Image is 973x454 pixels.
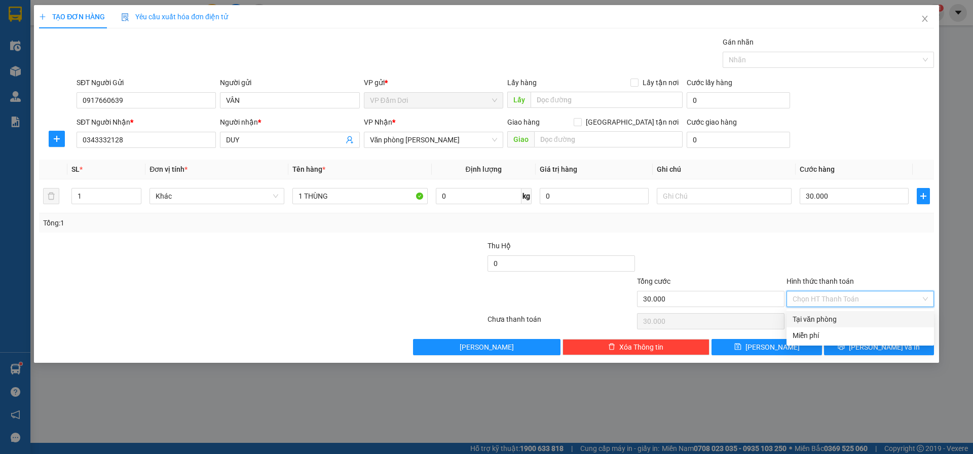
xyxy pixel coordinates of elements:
span: Lấy [507,92,531,108]
span: VP Nhận [364,118,392,126]
span: Tên hàng [292,165,325,173]
span: user-add [346,136,354,144]
span: TẠO ĐƠN HÀNG [39,13,105,21]
button: printer[PERSON_NAME] và In [824,339,934,355]
span: plus [49,135,64,143]
b: [PERSON_NAME] [58,7,143,19]
span: delete [608,343,615,351]
label: Cước lấy hàng [687,79,732,87]
span: [PERSON_NAME] [460,342,514,353]
label: Cước giao hàng [687,118,737,126]
div: Tổng: 1 [43,217,376,229]
span: [PERSON_NAME] [745,342,800,353]
div: Tại văn phòng [793,314,928,325]
span: Đơn vị tính [149,165,188,173]
button: Close [911,5,939,33]
span: Lấy tận nơi [639,77,683,88]
span: printer [838,343,845,351]
span: save [734,343,741,351]
button: delete [43,188,59,204]
div: SĐT Người Gửi [77,77,216,88]
span: Văn phòng Hồ Chí Minh [370,132,497,147]
span: Yêu cầu xuất hóa đơn điện tử [121,13,228,21]
label: Gán nhãn [723,38,754,46]
input: VD: Bàn, Ghế [292,188,427,204]
span: Xóa Thông tin [619,342,663,353]
span: close [921,15,929,23]
label: Hình thức thanh toán [787,277,854,285]
span: Giao hàng [507,118,540,126]
button: deleteXóa Thông tin [563,339,710,355]
span: plus [39,13,46,20]
span: Tổng cước [637,277,670,285]
div: SĐT Người Nhận [77,117,216,128]
input: Dọc đường [531,92,683,108]
input: Cước lấy hàng [687,92,790,108]
b: GỬI : VP Đầm Dơi [5,63,114,80]
span: [PERSON_NAME] và In [849,342,920,353]
li: 02839.63.63.63 [5,35,193,48]
span: Cước hàng [800,165,835,173]
div: Người nhận [220,117,359,128]
span: Thu Hộ [488,242,511,250]
input: Dọc đường [534,131,683,147]
span: SL [71,165,80,173]
span: Giao [507,131,534,147]
span: Giá trị hàng [540,165,577,173]
button: plus [917,188,930,204]
button: save[PERSON_NAME] [712,339,821,355]
img: icon [121,13,129,21]
span: [GEOGRAPHIC_DATA] tận nơi [582,117,683,128]
span: phone [58,37,66,45]
input: Cước giao hàng [687,132,790,148]
span: VP Đầm Dơi [370,93,497,108]
div: VP gửi [364,77,503,88]
th: Ghi chú [653,160,796,179]
span: kg [521,188,532,204]
div: Miễn phí [793,330,928,341]
li: 85 [PERSON_NAME] [5,22,193,35]
span: plus [917,192,929,200]
span: Khác [156,188,278,204]
span: Lấy hàng [507,79,537,87]
div: Người gửi [220,77,359,88]
span: environment [58,24,66,32]
button: [PERSON_NAME] [413,339,560,355]
input: 0 [540,188,649,204]
button: plus [49,131,65,147]
span: Định lượng [466,165,502,173]
div: Chưa thanh toán [486,314,636,331]
input: Ghi Chú [657,188,792,204]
